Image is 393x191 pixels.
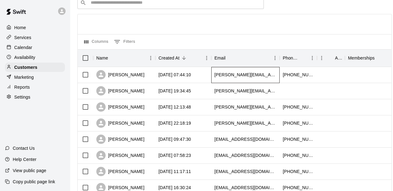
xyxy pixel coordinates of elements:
div: [PERSON_NAME] [96,135,144,144]
div: molly.martineau89@gmail.com [214,72,276,78]
div: Created At [155,49,211,67]
div: Memberships [348,49,375,67]
button: Sort [299,54,308,62]
p: Settings [14,94,30,100]
div: juliacbrown5@gmail.com [214,152,276,158]
div: Email [214,49,226,67]
div: +12078371506 [283,168,314,175]
div: [PERSON_NAME] [96,167,144,176]
button: Menu [308,53,317,63]
div: [PERSON_NAME] [96,86,144,95]
p: Customers [14,64,37,70]
button: Menu [270,53,280,63]
div: +12073479296 [283,152,314,158]
div: 2025-10-07 19:34:45 [158,88,191,94]
div: 2025-01-24 16:30:24 [158,184,191,191]
p: Contact Us [13,145,35,151]
div: Phone Number [283,49,299,67]
div: +15084790647 [283,72,314,78]
div: Age [335,49,342,67]
div: jdoliner@imagefirst.com [214,184,276,191]
div: Name [96,49,108,67]
p: Reports [14,84,30,90]
p: Availability [14,54,35,60]
div: +12075952956 [283,184,314,191]
button: Sort [226,54,234,62]
div: [PERSON_NAME] [96,118,144,128]
div: jay-tansey@idexx.com [214,88,276,94]
div: [PERSON_NAME] [96,151,144,160]
div: +12076536706 [283,104,314,110]
button: Sort [326,54,335,62]
p: View public page [13,167,46,174]
p: Marketing [14,74,34,80]
div: Phone Number [280,49,317,67]
div: 2025-10-10 07:44:10 [158,72,191,78]
a: Customers [5,63,65,72]
a: Services [5,33,65,42]
a: Availability [5,53,65,62]
button: Menu [146,53,155,63]
button: Menu [202,53,211,63]
p: Help Center [13,156,36,162]
div: 2025-01-28 09:47:30 [158,136,191,142]
div: 2025-02-03 22:18:19 [158,120,191,126]
div: 2025-02-05 12:13:48 [158,104,191,110]
div: Email [211,49,280,67]
button: Show filters [112,37,137,47]
div: Created At [158,49,180,67]
div: +12076151985 [283,120,314,126]
div: patdio@hotmail.com [214,168,276,175]
a: Reports [5,82,65,92]
p: Copy public page link [13,179,55,185]
div: marlene.scheuchzer@gmail.com [214,104,276,110]
button: Select columns [83,37,110,47]
a: Calendar [5,43,65,52]
div: parlin@brightbuilthome.com [214,120,276,126]
button: Sort [375,54,383,62]
div: [PERSON_NAME] [96,70,144,79]
div: 2025-01-28 07:58:23 [158,152,191,158]
a: Home [5,23,65,32]
div: Age [317,49,345,67]
button: Menu [317,53,326,63]
div: whitneyliston@gmail.com [214,136,276,142]
div: Name [93,49,155,67]
p: Home [14,24,26,31]
div: [PERSON_NAME] [96,102,144,112]
div: +12075220225 [283,136,314,142]
a: Marketing [5,73,65,82]
p: Services [14,34,31,41]
div: 2025-01-25 11:17:11 [158,168,191,175]
p: Calendar [14,44,32,51]
button: Sort [180,54,188,62]
button: Sort [108,54,117,62]
a: Settings [5,92,65,102]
